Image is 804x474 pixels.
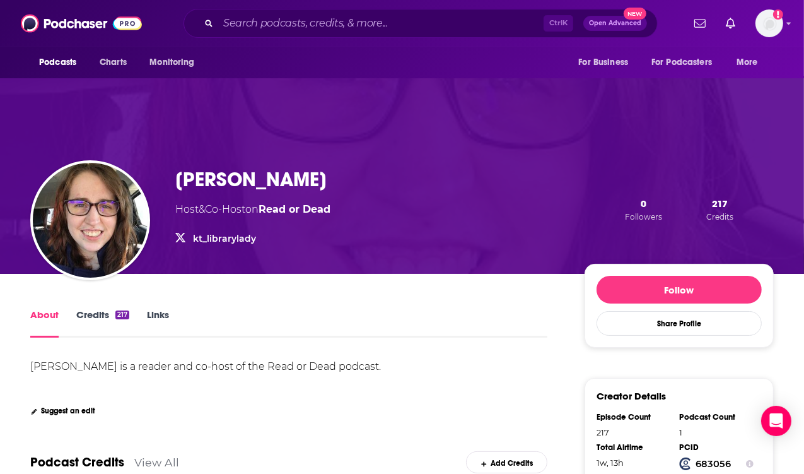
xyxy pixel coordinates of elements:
div: Total Airtime [597,442,671,453]
div: 217 [597,427,671,437]
span: Logged in as eringalloway [755,9,783,37]
div: Episode Count [597,412,671,422]
a: Read or Dead [259,203,330,215]
img: Katie McLain Horner [33,163,148,278]
a: Add Credits [466,451,547,473]
div: 217 [115,311,129,319]
span: 181 hours, 56 minutes, 48 seconds [597,458,624,468]
img: Podchaser Creator ID logo [679,458,692,470]
span: Monitoring [149,54,194,71]
button: Show Info [746,458,754,470]
div: 1 [679,427,754,437]
a: Links [147,309,169,338]
a: Suggest an edit [30,406,95,415]
a: Show notifications dropdown [689,13,711,34]
div: [PERSON_NAME] is a reader and co-host of the Read or Dead podcast. [30,360,381,372]
a: Podcast Credits [30,454,124,470]
span: Open Advanced [589,20,641,27]
a: Show notifications dropdown [721,13,740,34]
a: Charts [91,50,134,74]
button: 217Credits [702,197,737,222]
img: Podchaser - Follow, Share and Rate Podcasts [21,11,142,35]
span: 217 [712,198,728,210]
div: PCID [679,442,754,453]
span: Followers [625,212,662,222]
a: kt_librarylady [193,233,256,244]
span: New [624,8,646,20]
button: open menu [141,50,211,74]
input: Search podcasts, credits, & more... [218,13,544,33]
button: open menu [728,50,774,74]
span: Credits [706,212,733,222]
span: Podcasts [39,54,76,71]
button: open menu [30,50,93,74]
button: Share Profile [597,311,762,336]
svg: Add a profile image [773,9,783,20]
div: Search podcasts, credits, & more... [184,9,658,38]
h1: [PERSON_NAME] [175,167,327,192]
span: Charts [100,54,127,71]
a: View All [134,456,179,469]
span: Host [175,203,199,215]
span: More [737,54,758,71]
span: For Podcasters [651,54,712,71]
button: open menu [643,50,730,74]
button: Open AdvancedNew [583,16,647,31]
button: Follow [597,276,762,304]
a: About [30,309,59,338]
span: Ctrl K [544,15,573,32]
button: open menu [569,50,644,74]
div: Podcast Count [679,412,754,422]
h3: Creator Details [597,390,666,402]
span: Co-Host [205,203,245,215]
a: Credits217 [76,309,129,338]
strong: 683056 [696,458,731,470]
span: 0 [641,198,646,210]
span: & [199,203,205,215]
span: For Business [578,54,628,71]
button: Show profile menu [755,9,783,37]
div: Open Intercom Messenger [761,406,791,436]
img: User Profile [755,9,783,37]
span: on [245,203,330,215]
button: 0Followers [621,197,666,222]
